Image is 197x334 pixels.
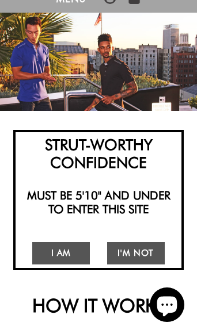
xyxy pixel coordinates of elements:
h2: Strut-Worthy Confidence [19,136,178,171]
h2: HOW IT WORKS [13,295,184,317]
a: I Am [32,242,90,264]
a: I'm Not [107,242,165,264]
inbox-online-store-chat: Shopify online store chat [146,287,188,325]
h2: Must be 5'10" and under to enter this site [19,189,178,216]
